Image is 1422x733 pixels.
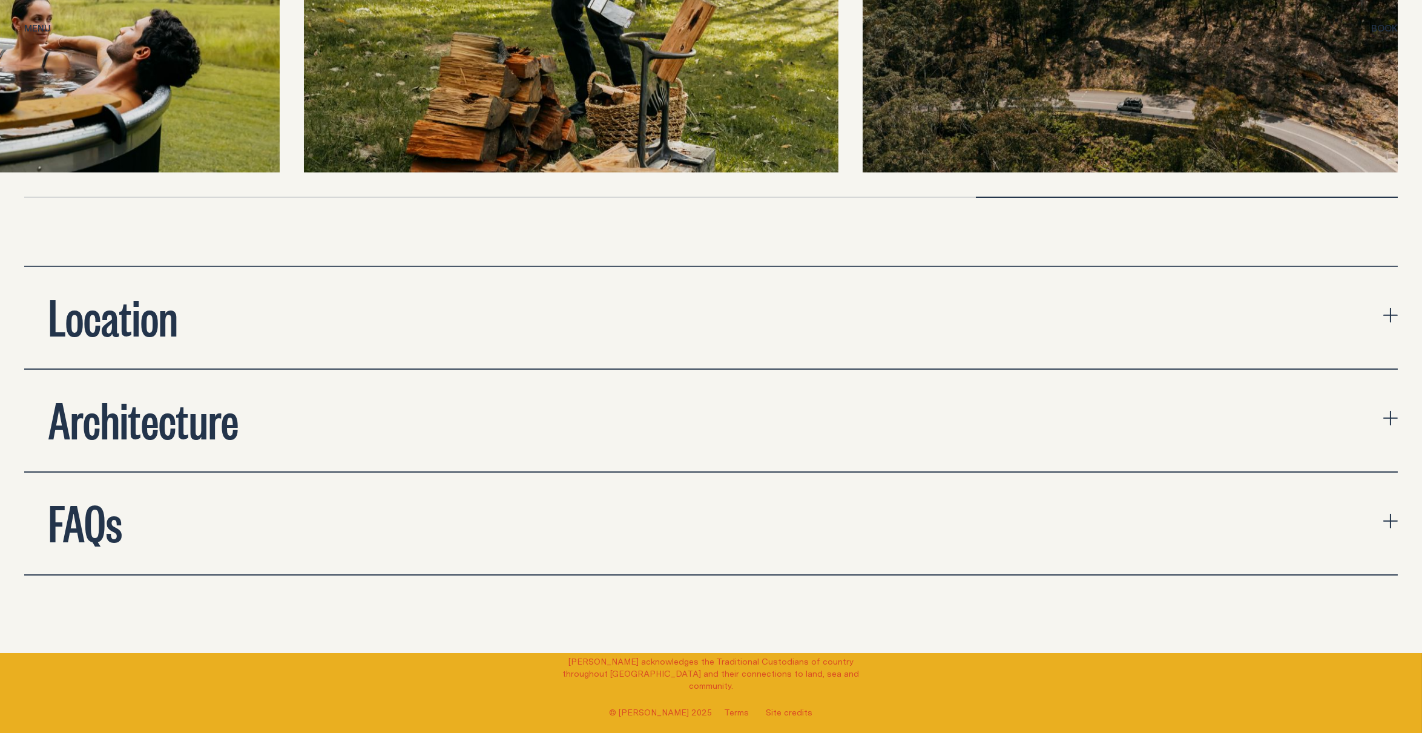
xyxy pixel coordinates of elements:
button: expand accordion [24,370,1398,472]
p: [PERSON_NAME] acknowledges the Traditional Custodians of country throughout [GEOGRAPHIC_DATA] and... [556,656,866,692]
h2: Architecture [48,394,239,442]
h2: FAQs [48,497,122,545]
span: Book [1371,24,1398,33]
h2: Location [48,291,178,340]
a: Site credits [766,706,813,718]
button: expand accordion [24,473,1398,574]
span: Menu [24,24,51,33]
button: show booking tray [1371,22,1398,36]
span: © [PERSON_NAME] 2025 [610,706,713,718]
a: Terms [725,706,749,718]
button: show menu [24,22,51,36]
button: expand accordion [24,267,1398,369]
